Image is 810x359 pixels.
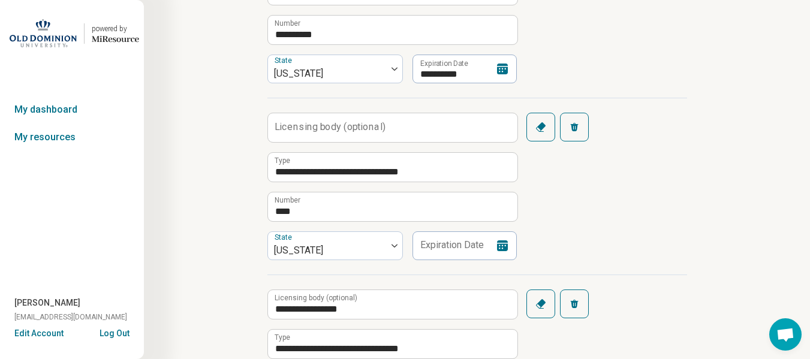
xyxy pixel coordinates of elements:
label: Number [275,20,300,27]
input: credential.licenses.2.name [268,330,517,358]
label: State [275,233,294,242]
button: Edit Account [14,327,64,340]
label: Licensing body (optional) [275,294,357,301]
div: powered by [92,23,139,34]
div: Open chat [769,318,802,351]
label: State [275,56,294,65]
button: Log Out [100,327,130,337]
img: Old Dominion University [10,19,77,48]
span: [EMAIL_ADDRESS][DOMAIN_NAME] [14,312,127,322]
a: Old Dominion Universitypowered by [5,19,139,48]
label: Number [275,197,300,204]
span: [PERSON_NAME] [14,297,80,309]
label: Type [275,157,290,164]
label: Licensing body (optional) [275,122,386,132]
input: credential.licenses.1.name [268,153,517,182]
label: Type [275,334,290,341]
